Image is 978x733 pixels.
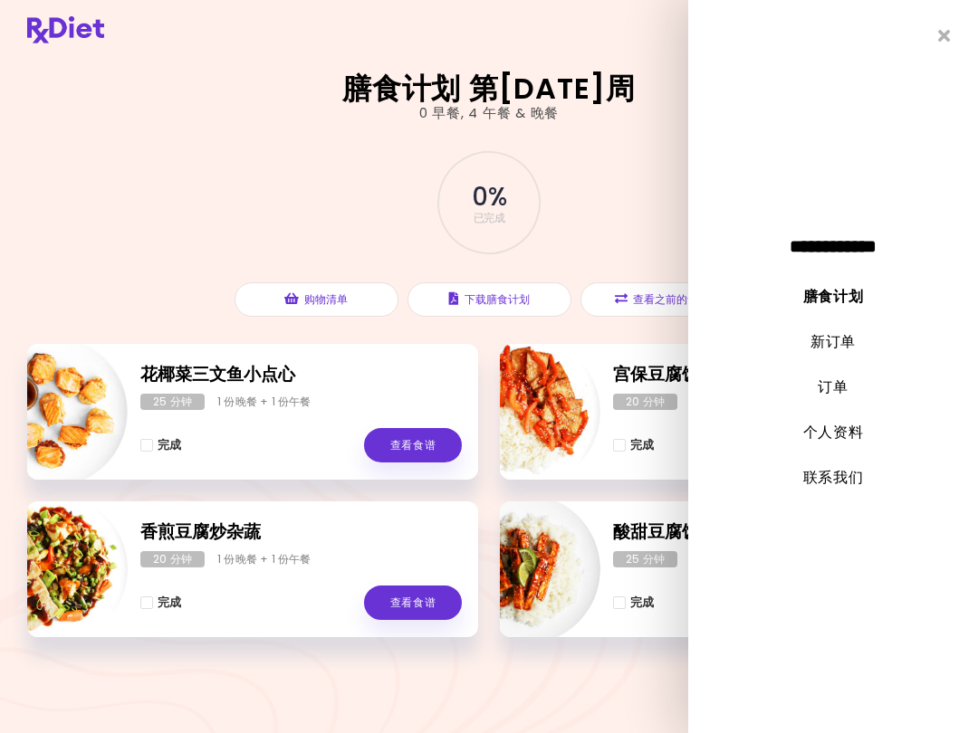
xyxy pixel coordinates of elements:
[235,282,398,317] button: 购物清单
[474,213,505,224] span: 已完成
[450,494,600,644] img: 信息 - 酸甜豆腐饭
[803,467,864,488] a: 联系我们
[803,286,864,307] a: 膳食计划
[140,519,462,546] h2: 香煎豆腐炒杂蔬
[342,74,635,103] h2: 膳食计划 第[DATE]周
[803,422,864,443] a: 个人资料
[217,551,312,567] div: 1 份晚餐 + 1 份午餐
[613,592,654,614] button: 完成 - 酸甜豆腐饭
[613,551,677,567] div: 25 分钟
[938,27,951,44] i: 关闭
[613,519,935,546] h2: 酸甜豆腐饭
[580,282,744,317] button: 查看之前的食谱
[613,434,654,456] button: 完成 - 宫保豆腐饭
[364,428,462,462] a: 查看食谱 - 花椰菜三文鱼小点心
[140,551,205,567] div: 20 分钟
[158,438,181,452] span: 完成
[140,434,181,456] button: 完成 - 花椰菜三文鱼小点心
[140,394,205,410] div: 25 分钟
[217,394,312,410] div: 1 份晚餐 + 1 份午餐
[630,438,654,452] span: 完成
[613,394,677,410] div: 20 分钟
[364,585,462,620] a: 查看食谱 - 香煎豆腐炒杂蔬
[140,592,181,614] button: 完成 - 香煎豆腐炒杂蔬
[450,337,600,487] img: 信息 - 宫保豆腐饭
[407,282,571,317] button: 下载膳食计划
[27,16,104,43] img: 膳食良方
[630,595,654,610] span: 完成
[419,103,559,124] div: 0 早餐 , 4 午餐 & 晚餐
[140,362,462,388] h2: 花椰菜三文鱼小点心
[158,595,181,610] span: 完成
[818,376,848,397] a: 订单
[472,182,505,213] span: 0 %
[613,362,935,388] h2: 宫保豆腐饭
[810,331,856,352] a: 新订单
